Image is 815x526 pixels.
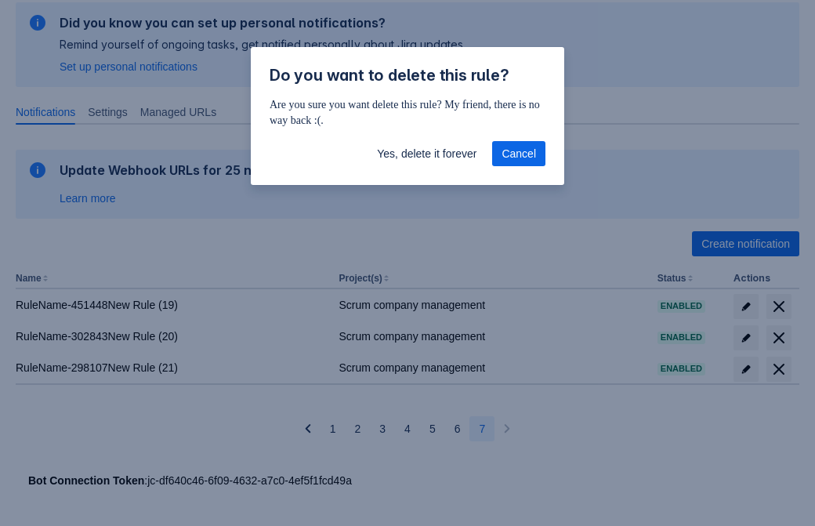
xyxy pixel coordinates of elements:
[270,97,545,129] p: Are you sure you want delete this rule? My friend, there is no way back :(.
[492,141,545,166] button: Cancel
[377,141,476,166] span: Yes, delete it forever
[502,141,536,166] span: Cancel
[368,141,486,166] button: Yes, delete it forever
[270,66,509,85] span: Do you want to delete this rule?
